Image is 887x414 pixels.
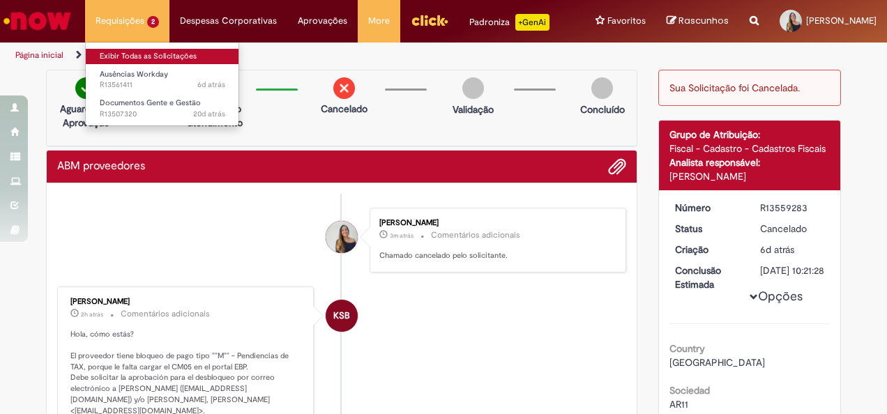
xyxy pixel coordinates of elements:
[390,231,414,240] time: 29/09/2025 09:59:58
[100,98,201,108] span: Documentos Gente e Gestão
[607,14,646,28] span: Favoritos
[333,299,350,332] span: KSB
[57,160,145,173] h2: ABM proveedores Histórico de tíquete
[678,14,729,27] span: Rascunhos
[100,109,225,120] span: R13507320
[193,109,225,119] span: 20d atrás
[515,14,549,31] p: +GenAi
[100,69,168,79] span: Ausências Workday
[85,42,239,126] ul: Requisições
[591,77,613,99] img: img-circle-grey.png
[1,7,73,35] img: ServiceNow
[665,263,750,291] dt: Conclusão Estimada
[70,298,303,306] div: [PERSON_NAME]
[147,16,159,28] span: 2
[669,384,710,397] b: Sociedad
[193,109,225,119] time: 09/09/2025 13:33:25
[580,102,625,116] p: Concluído
[368,14,390,28] span: More
[760,263,825,277] div: [DATE] 10:21:28
[180,14,277,28] span: Despesas Corporativas
[333,77,355,99] img: remove.png
[197,79,225,90] span: 6d atrás
[608,158,626,176] button: Adicionar anexos
[326,221,358,253] div: Micaele Ferreira De Lima Pupo
[431,229,520,241] small: Comentários adicionais
[669,155,831,169] div: Analista responsável:
[669,141,831,155] div: Fiscal - Cadastro - Cadastros Fiscais
[665,243,750,256] dt: Criação
[658,70,842,106] div: Sua Solicitação foi Cancelada.
[321,102,367,116] p: Cancelado
[379,250,612,261] p: Chamado cancelado pelo solicitante.
[665,201,750,215] dt: Número
[760,243,825,256] div: 23/09/2025 14:21:25
[15,49,63,61] a: Página inicial
[760,243,794,256] span: 6d atrás
[100,79,225,91] span: R13561411
[760,201,825,215] div: R13559283
[806,15,877,26] span: [PERSON_NAME]
[411,10,448,31] img: click_logo_yellow_360x200.png
[326,300,358,332] div: Karina Santos Barboza
[81,310,103,319] span: 2h atrás
[121,308,210,320] small: Comentários adicionais
[96,14,144,28] span: Requisições
[75,77,97,99] img: check-circle-green.png
[669,356,765,369] span: [GEOGRAPHIC_DATA]
[390,231,414,240] span: 3m atrás
[760,222,825,236] div: Cancelado
[379,219,612,227] div: [PERSON_NAME]
[665,222,750,236] dt: Status
[669,169,831,183] div: [PERSON_NAME]
[669,128,831,141] div: Grupo de Atribuição:
[86,95,239,121] a: Aberto R13507320 : Documentos Gente e Gestão
[298,14,347,28] span: Aprovações
[81,310,103,319] time: 29/09/2025 07:57:58
[10,43,581,68] ul: Trilhas de página
[669,398,688,411] span: AR11
[453,102,494,116] p: Validação
[462,77,484,99] img: img-circle-grey.png
[86,67,239,93] a: Aberto R13561411 : Ausências Workday
[760,243,794,256] time: 23/09/2025 14:21:25
[669,342,705,355] b: Country
[469,14,549,31] div: Padroniza
[86,49,239,64] a: Exibir Todas as Solicitações
[197,79,225,90] time: 24/09/2025 08:02:52
[667,15,729,28] a: Rascunhos
[52,102,120,130] p: Aguardando Aprovação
